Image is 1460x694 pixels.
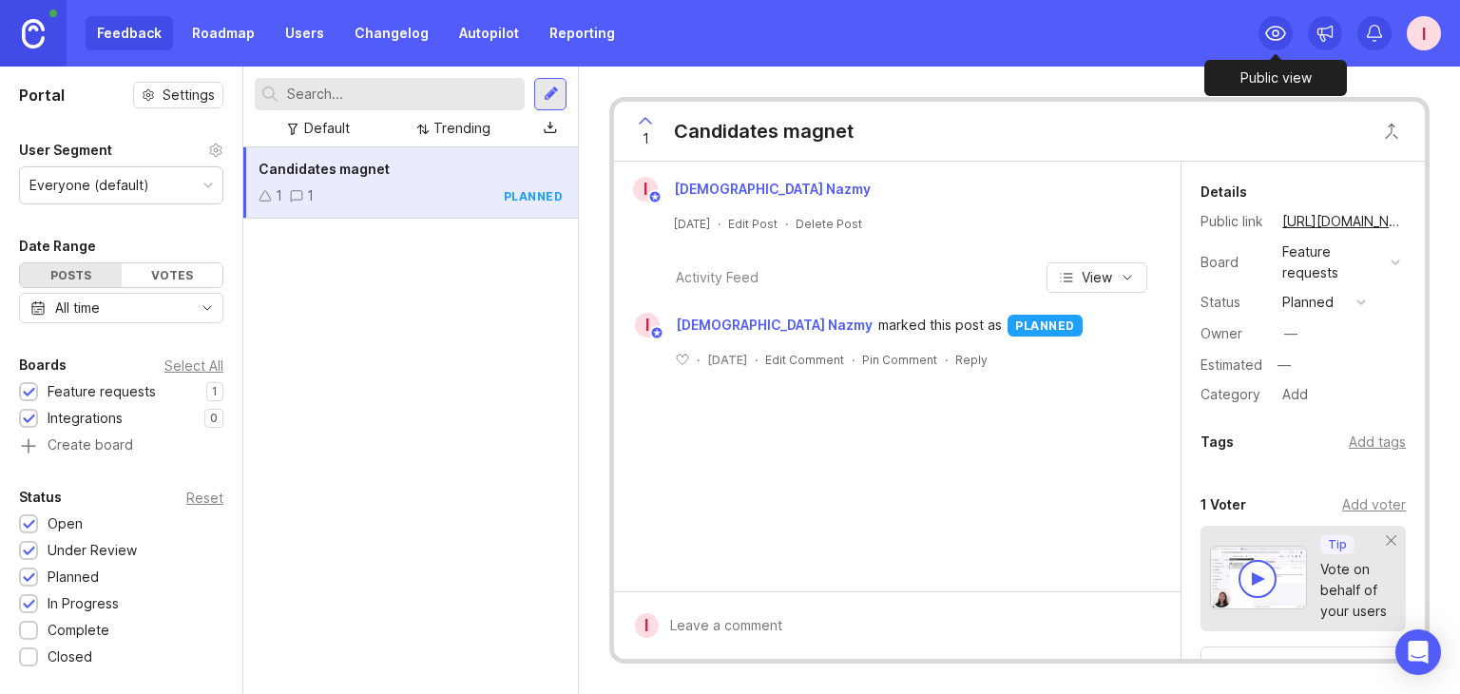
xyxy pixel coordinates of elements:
[19,354,67,376] div: Boards
[259,161,390,177] span: Candidates magnet
[1320,559,1387,622] div: Vote on behalf of your users
[1201,211,1267,232] div: Public link
[755,352,758,368] div: ·
[343,16,440,50] a: Changelog
[1201,181,1247,203] div: Details
[1277,382,1314,407] div: Add
[55,298,100,318] div: All time
[1201,323,1267,344] div: Owner
[48,408,123,429] div: Integrations
[1407,16,1441,50] button: I
[19,235,96,258] div: Date Range
[1282,292,1334,313] div: planned
[22,19,45,48] img: Canny Home
[955,352,988,368] div: Reply
[1373,112,1411,150] button: Close button
[650,326,664,340] img: member badge
[19,139,112,162] div: User Segment
[48,646,92,667] div: Closed
[1047,262,1147,293] button: View
[192,300,222,316] svg: toggle icon
[164,360,223,371] div: Select All
[676,315,873,336] span: [DEMOGRAPHIC_DATA] Nazmy
[48,540,137,561] div: Under Review
[1282,241,1383,283] div: Feature requests
[622,177,886,202] a: I[DEMOGRAPHIC_DATA] Nazmy
[186,492,223,503] div: Reset
[274,16,336,50] a: Users
[635,313,660,337] div: I
[538,16,626,50] a: Reporting
[1210,546,1307,609] img: video-thumbnail-vote-d41b83416815613422e2ca741bf692cc.jpg
[1342,494,1406,515] div: Add voter
[181,16,266,50] a: Roadmap
[796,216,862,232] div: Delete Post
[674,118,854,145] div: Candidates magnet
[29,175,149,196] div: Everyone (default)
[697,352,700,368] div: ·
[707,352,747,368] span: [DATE]
[643,128,649,149] span: 1
[674,216,710,232] a: [DATE]
[648,190,663,204] img: member badge
[1201,358,1262,372] div: Estimated
[1395,629,1441,675] div: Open Intercom Messenger
[862,352,937,368] div: Pin Comment
[210,411,218,426] p: 0
[785,216,788,232] div: ·
[48,381,156,402] div: Feature requests
[19,84,65,106] h1: Portal
[1201,384,1267,405] div: Category
[48,567,99,588] div: Planned
[20,263,122,287] div: Posts
[448,16,530,50] a: Autopilot
[276,185,282,206] div: 1
[243,147,578,219] a: Candidates magnet11planned
[728,216,778,232] div: Edit Post
[1349,432,1406,453] div: Add tags
[504,188,564,204] div: planned
[1008,315,1083,337] div: planned
[287,84,517,105] input: Search...
[48,593,119,614] div: In Progress
[133,82,223,108] button: Settings
[878,315,1002,336] span: marked this post as
[304,118,350,139] div: Default
[624,313,878,337] a: I[DEMOGRAPHIC_DATA] Nazmy
[307,185,314,206] div: 1
[1201,292,1267,313] div: Status
[1201,493,1246,516] div: 1 Voter
[765,352,844,368] div: Edit Comment
[48,513,83,534] div: Open
[212,384,218,399] p: 1
[1201,431,1234,453] div: Tags
[633,177,658,202] div: I
[674,181,871,197] span: [DEMOGRAPHIC_DATA] Nazmy
[163,86,215,105] span: Settings
[1277,209,1406,234] a: [URL][DOMAIN_NAME]
[1201,252,1267,273] div: Board
[48,620,109,641] div: Complete
[19,486,62,509] div: Status
[1082,268,1112,287] span: View
[433,118,490,139] div: Trending
[852,352,855,368] div: ·
[1328,537,1347,552] p: Tip
[1267,382,1314,407] a: Add
[1272,353,1297,377] div: —
[1204,60,1347,96] div: Public view
[19,438,223,455] a: Create board
[1284,323,1297,344] div: —
[635,613,659,638] div: I
[718,216,720,232] div: ·
[676,267,759,288] div: Activity Feed
[945,352,948,368] div: ·
[122,263,223,287] div: Votes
